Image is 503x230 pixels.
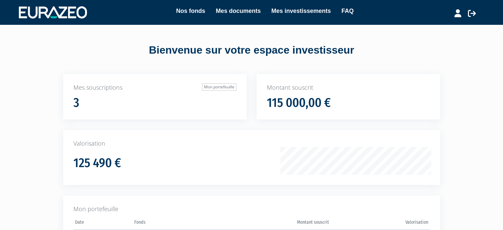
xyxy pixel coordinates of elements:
div: Bienvenue sur votre espace investisseur [48,43,455,58]
a: Mes investissements [271,6,331,16]
a: Mon portefeuille [202,83,236,91]
h1: 125 490 € [73,156,121,170]
a: Nos fonds [176,6,205,16]
h1: 115 000,00 € [267,96,331,110]
p: Mes souscriptions [73,83,236,92]
th: Date [73,217,133,230]
p: Mon portefeuille [73,205,430,213]
a: FAQ [342,6,354,16]
th: Fonds [133,217,231,230]
th: Montant souscrit [232,217,331,230]
p: Montant souscrit [267,83,430,92]
h1: 3 [73,96,79,110]
p: Valorisation [73,139,430,148]
img: 1732889491-logotype_eurazeo_blanc_rvb.png [19,6,87,18]
a: Mes documents [216,6,261,16]
th: Valorisation [331,217,430,230]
